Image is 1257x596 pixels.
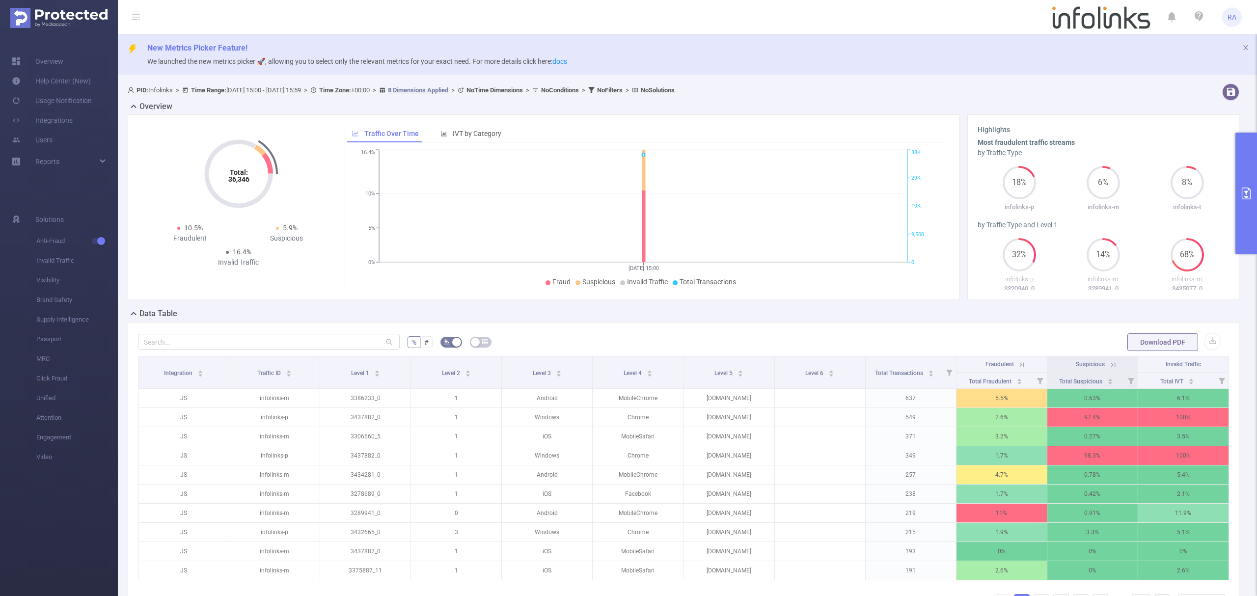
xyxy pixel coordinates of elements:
[1138,446,1229,465] p: 100%
[138,504,229,522] p: JS
[229,446,320,465] p: infolinks-p
[12,71,91,91] a: Help Center (New)
[502,446,592,465] p: Windows
[138,542,229,561] p: JS
[173,86,182,94] span: >
[1188,377,1194,380] i: icon: caret-up
[411,446,501,465] p: 1
[320,465,410,484] p: 3434281_0
[1047,427,1138,446] p: 0.27%
[1215,373,1229,388] i: Filter menu
[1047,523,1138,542] p: 3.3%
[139,308,177,320] h2: Data Table
[866,446,956,465] p: 349
[738,373,743,376] i: icon: caret-down
[191,86,226,94] b: Time Range:
[138,485,229,503] p: JS
[1047,465,1138,484] p: 0.78%
[738,369,743,372] i: icon: caret-up
[956,542,1047,561] p: 0%
[361,150,375,156] tspan: 16.4%
[1016,380,1022,383] i: icon: caret-down
[1138,523,1229,542] p: 5.1%
[683,561,774,580] p: [DOMAIN_NAME]
[10,8,108,28] img: Protected Media
[556,369,562,375] div: Sort
[368,225,375,231] tspan: 5%
[627,278,668,286] span: Invalid Traffic
[1145,202,1229,212] p: infolinks-t
[552,57,567,65] a: docs
[942,356,956,388] i: Filter menu
[257,370,282,377] span: Traffic ID
[138,561,229,580] p: JS
[197,373,203,376] i: icon: caret-down
[239,233,335,244] div: Suspicious
[137,86,148,94] b: PID:
[956,408,1047,427] p: 2.6%
[1138,465,1229,484] p: 5.4%
[805,370,825,377] span: Level 6
[1188,377,1194,383] div: Sort
[286,369,292,372] i: icon: caret-up
[1188,380,1194,383] i: icon: caret-down
[368,259,375,266] tspan: 0%
[956,446,1047,465] p: 1.7%
[866,542,956,561] p: 193
[582,278,615,286] span: Suspicious
[1108,377,1113,380] i: icon: caret-up
[624,370,643,377] span: Level 4
[1145,284,1229,294] p: 3435077_0
[647,373,652,376] i: icon: caret-down
[36,408,118,428] span: Attention
[985,361,1014,368] span: Fraudulent
[956,427,1047,446] p: 3.2%
[128,44,137,54] i: icon: thunderbolt
[138,465,229,484] p: JS
[36,231,118,251] span: Anti-Fraud
[1228,7,1236,27] span: RA
[1016,377,1022,383] div: Sort
[1062,202,1146,212] p: infolinks-m
[138,408,229,427] p: JS
[229,408,320,427] p: infolinks-p
[593,561,683,580] p: MobileSafari
[36,251,118,271] span: Invalid Traffic
[36,329,118,349] span: Passport
[683,389,774,407] p: [DOMAIN_NAME]
[411,504,501,522] p: 0
[911,259,914,266] tspan: 0
[911,231,924,238] tspan: 9,500
[541,86,579,94] b: No Conditions
[1124,373,1138,388] i: Filter menu
[465,373,470,376] i: icon: caret-down
[301,86,310,94] span: >
[1107,377,1113,383] div: Sort
[411,408,501,427] p: 1
[465,369,470,372] i: icon: caret-up
[1138,561,1229,580] p: 2.6%
[374,373,380,376] i: icon: caret-down
[738,369,743,375] div: Sort
[320,408,410,427] p: 3437882_0
[229,504,320,522] p: infolinks-m
[1160,378,1185,385] span: Total IVT
[411,465,501,484] p: 1
[229,523,320,542] p: infolinks-p
[1108,380,1113,383] i: icon: caret-down
[374,369,380,372] i: icon: caret-up
[320,389,410,407] p: 3386233_0
[138,334,400,350] input: Search...
[978,138,1075,146] b: Most fraudulent traffic streams
[482,339,488,345] i: icon: table
[1076,361,1105,368] span: Suspicious
[641,86,675,94] b: No Solutions
[593,427,683,446] p: MobileSafari
[593,446,683,465] p: Chrome
[597,86,623,94] b: No Filters
[593,408,683,427] p: Chrome
[828,369,834,375] div: Sort
[1087,251,1120,259] span: 14%
[978,274,1062,284] p: infolinks-p
[286,369,292,375] div: Sort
